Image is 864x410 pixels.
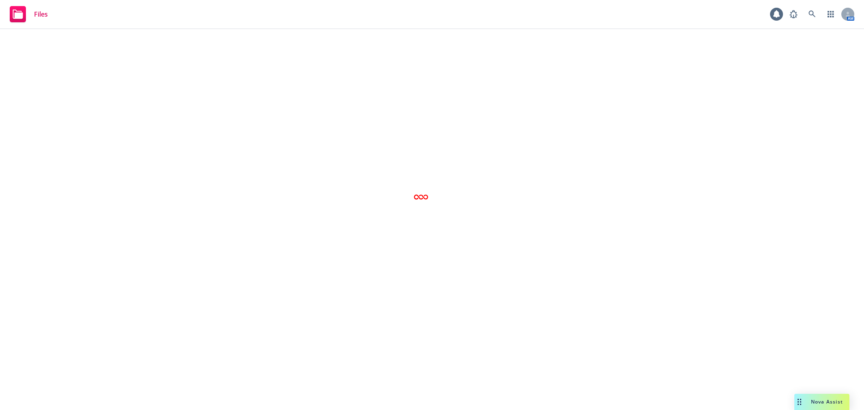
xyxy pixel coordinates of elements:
button: Nova Assist [794,394,849,410]
span: Nova Assist [811,398,843,405]
a: Search [804,6,820,22]
span: Files [34,11,48,17]
div: Drag to move [794,394,804,410]
a: Report a Bug [785,6,802,22]
a: Files [6,3,51,26]
a: Switch app [823,6,839,22]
